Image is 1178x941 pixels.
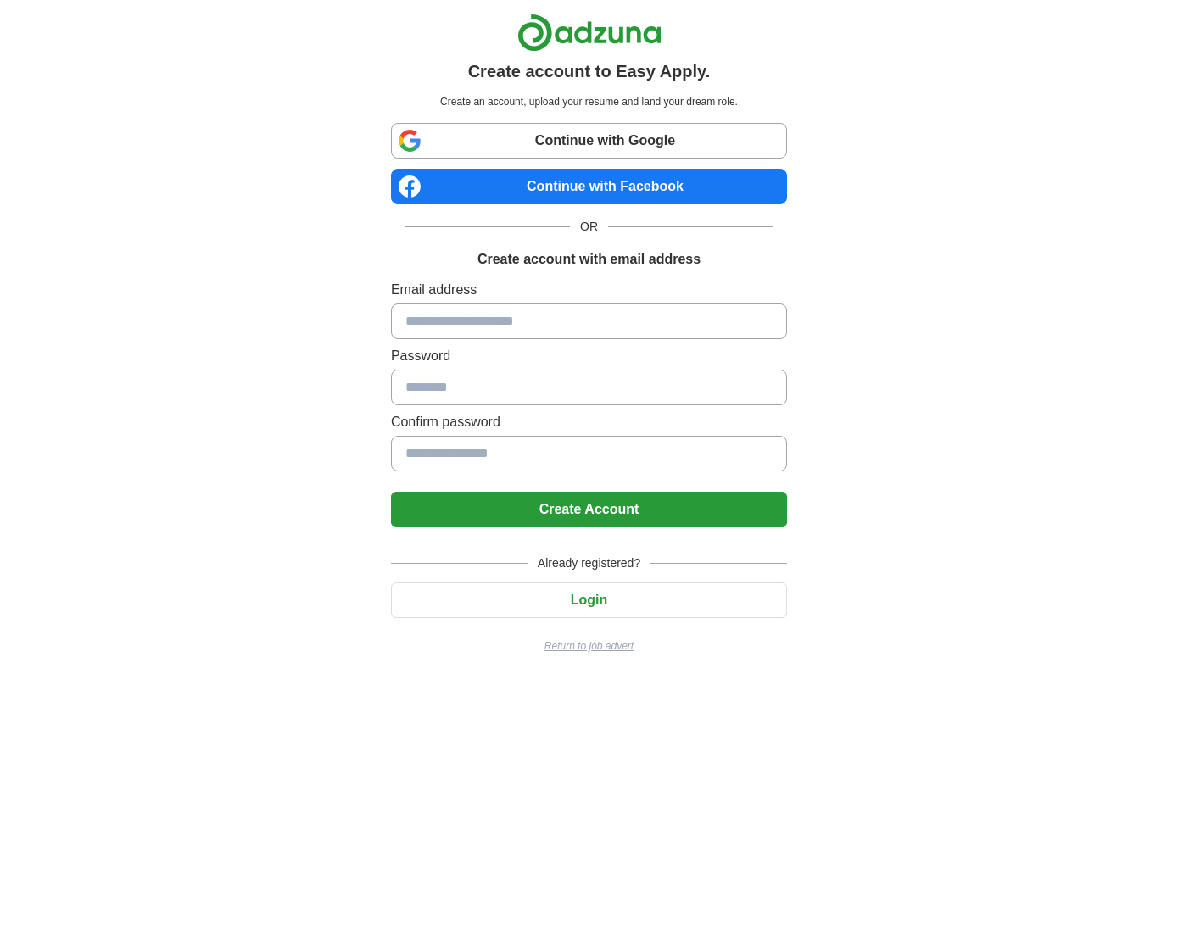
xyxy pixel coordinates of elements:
button: Login [391,582,787,618]
h1: Create account to Easy Apply. [468,58,711,84]
label: Password [391,346,787,366]
a: Login [391,593,787,607]
a: Continue with Google [391,123,787,159]
span: Already registered? [528,554,650,572]
button: Create Account [391,492,787,527]
a: Return to job advert [391,638,787,654]
img: Adzuna logo [517,14,662,52]
p: Create an account, upload your resume and land your dream role. [394,94,784,109]
label: Email address [391,280,787,300]
span: OR [570,218,608,236]
label: Confirm password [391,412,787,432]
a: Continue with Facebook [391,169,787,204]
h1: Create account with email address [477,249,701,270]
